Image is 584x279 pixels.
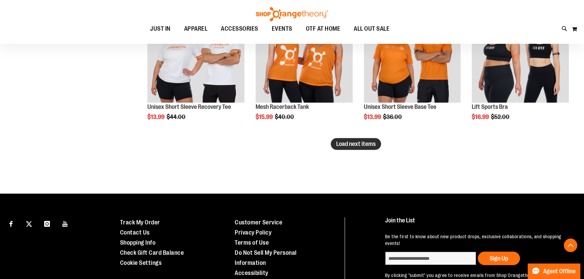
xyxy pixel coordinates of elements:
[385,252,476,265] input: enter email
[120,219,160,226] a: Track My Order
[472,114,490,120] span: $16.99
[184,21,208,36] span: APPAREL
[256,103,309,110] a: Mesh Racerback Tank
[147,6,244,103] img: Product image for Unisex Short Sleeve Recovery Tee
[354,21,389,36] span: ALL OUT SALE
[23,217,35,229] a: Visit our X page
[235,249,297,266] a: Do Not Sell My Personal Information
[364,6,461,104] a: Product image for Unisex Short Sleeve Base TeeSALE
[306,21,341,36] span: OTF AT HOME
[336,141,376,147] span: Load next items
[120,259,162,266] a: Cookie Settings
[331,138,381,150] button: Load next items
[255,7,329,21] img: Shop Orangetheory
[235,219,282,226] a: Customer Service
[235,239,269,246] a: Terms of Use
[364,103,436,110] a: Unisex Short Sleeve Base Tee
[120,249,184,256] a: Check Gift Card Balance
[256,6,353,103] img: Product image for Mesh Racerback Tank
[5,217,17,229] a: Visit our Facebook page
[252,2,356,138] div: product
[468,2,572,138] div: product
[235,229,271,236] a: Privacy Policy
[120,229,150,236] a: Contact Us
[59,217,71,229] a: Visit our Youtube page
[26,221,32,227] img: Twitter
[360,2,464,138] div: product
[472,6,569,104] a: Main view of 2024 October Lift Sports BraSALE
[147,114,166,120] span: $13.99
[490,255,508,262] span: Sign Up
[383,114,403,120] span: $36.00
[385,217,570,230] h4: Join the List
[167,114,186,120] span: $44.00
[256,114,274,120] span: $15.99
[478,252,520,265] button: Sign Up
[491,114,510,120] span: $52.00
[147,103,231,110] a: Unisex Short Sleeve Recovery Tee
[120,239,156,246] a: Shopping Info
[147,6,244,104] a: Product image for Unisex Short Sleeve Recovery TeeSALE
[41,217,53,229] a: Visit our Instagram page
[272,21,292,36] span: EVENTS
[385,233,570,247] p: Be the first to know about new product drops, exclusive collaborations, and shopping events!
[364,6,461,103] img: Product image for Unisex Short Sleeve Base Tee
[528,263,580,279] button: Agent Offline
[221,21,258,36] span: ACCESSORIES
[472,103,508,110] a: Lift Sports Bra
[150,21,171,36] span: JUST IN
[472,6,569,103] img: Main view of 2024 October Lift Sports Bra
[543,268,576,275] span: Agent Offline
[235,270,268,276] a: Accessibility
[144,2,248,138] div: product
[564,239,577,252] button: Back To Top
[364,114,382,120] span: $13.99
[256,6,353,104] a: Product image for Mesh Racerback TankSALE
[275,114,295,120] span: $40.00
